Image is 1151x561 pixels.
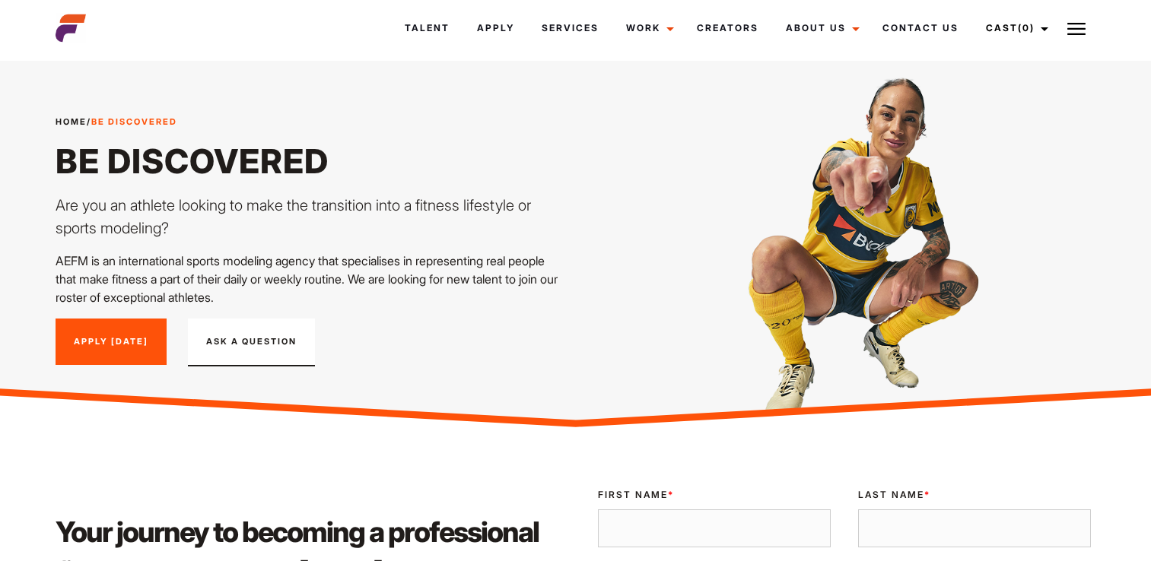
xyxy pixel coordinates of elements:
a: Apply [463,8,528,49]
a: Services [528,8,612,49]
span: (0) [1018,22,1035,33]
h1: Be Discovered [56,141,567,182]
p: AEFM is an international sports modeling agency that specialises in representing real people that... [56,252,567,306]
label: First Name [598,488,831,502]
a: Talent [391,8,463,49]
a: Apply [DATE] [56,319,167,366]
a: Cast(0) [972,8,1057,49]
img: cropped-aefm-brand-fav-22-square.png [56,13,86,43]
span: / [56,116,177,128]
img: Burger icon [1067,20,1086,38]
button: Ask A Question [188,319,315,367]
label: Last Name [858,488,1091,502]
a: About Us [772,8,869,49]
strong: Be Discovered [91,116,177,127]
a: Work [612,8,683,49]
a: Contact Us [869,8,972,49]
p: Are you an athlete looking to make the transition into a fitness lifestyle or sports modeling? [56,194,567,239]
a: Home [56,116,87,127]
a: Creators [683,8,772,49]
